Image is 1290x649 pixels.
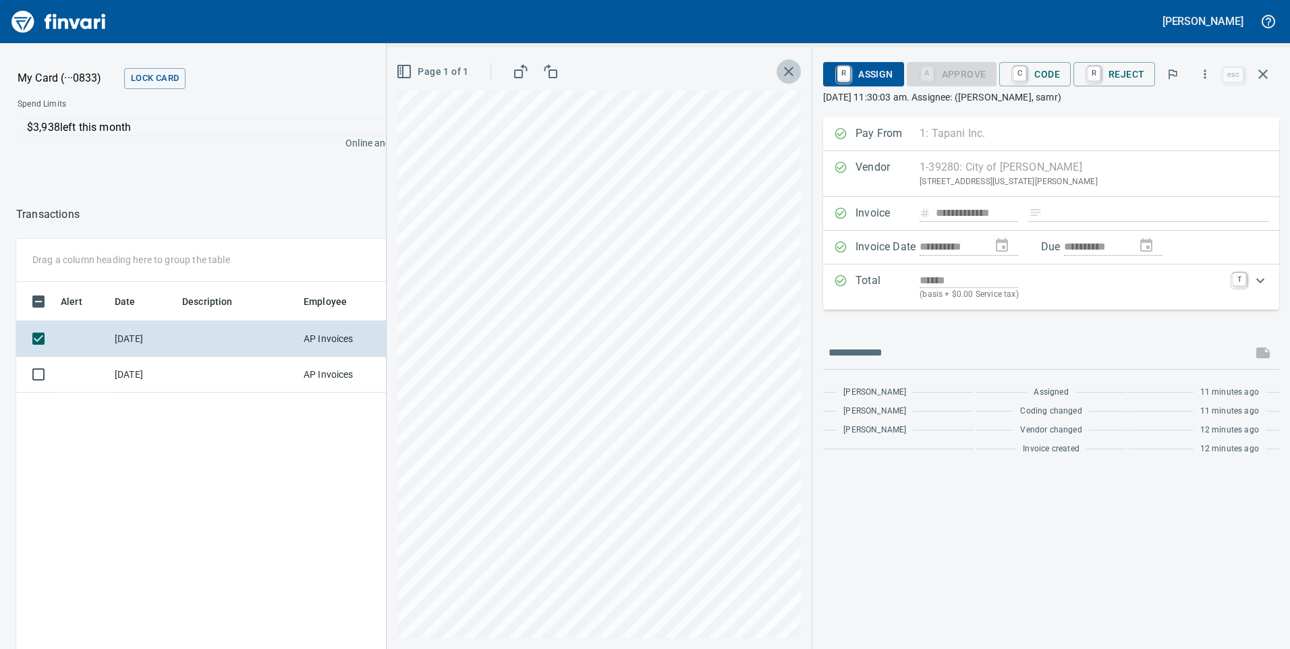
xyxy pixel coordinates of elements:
[1073,62,1155,86] button: RReject
[1013,66,1026,81] a: C
[304,293,347,310] span: Employee
[920,288,1225,302] p: (basis + $0.00 Service tax)
[1158,59,1187,89] button: Flag
[18,70,119,86] p: My Card (···0833)
[1200,424,1259,437] span: 12 minutes ago
[823,62,903,86] button: RAssign
[182,293,250,310] span: Description
[1034,386,1068,399] span: Assigned
[1247,337,1279,369] span: This records your message into the invoice and notifies anyone mentioned
[16,206,80,223] nav: breadcrumb
[907,67,997,79] div: Coding Required
[856,273,920,302] p: Total
[32,253,230,266] p: Drag a column heading here to group the table
[109,357,177,393] td: [DATE]
[298,357,399,393] td: AP Invoices
[1020,405,1082,418] span: Coding changed
[27,119,450,136] p: $3,938 left this month
[131,71,179,86] span: Lock Card
[1190,59,1220,89] button: More
[8,5,109,38] img: Finvari
[16,206,80,223] p: Transactions
[834,63,893,86] span: Assign
[1023,443,1079,456] span: Invoice created
[1200,443,1259,456] span: 12 minutes ago
[843,424,906,437] span: [PERSON_NAME]
[1084,63,1144,86] span: Reject
[1200,405,1259,418] span: 11 minutes ago
[109,321,177,357] td: [DATE]
[182,293,233,310] span: Description
[7,136,459,150] p: Online and foreign allowed
[115,293,136,310] span: Date
[1020,424,1082,437] span: Vendor changed
[304,293,364,310] span: Employee
[1233,273,1246,286] a: T
[393,59,474,84] button: Page 1 of 1
[1223,67,1243,82] a: esc
[823,264,1279,310] div: Expand
[124,68,186,89] button: Lock Card
[1088,66,1100,81] a: R
[1010,63,1060,86] span: Code
[18,98,261,111] span: Spend Limits
[823,90,1279,104] p: [DATE] 11:30:03 am. Assignee: ([PERSON_NAME], samr)
[1220,58,1279,90] span: Close invoice
[115,293,153,310] span: Date
[999,62,1071,86] button: CCode
[843,405,906,418] span: [PERSON_NAME]
[61,293,100,310] span: Alert
[843,386,906,399] span: [PERSON_NAME]
[298,321,399,357] td: AP Invoices
[399,63,468,80] span: Page 1 of 1
[1200,386,1259,399] span: 11 minutes ago
[1159,11,1247,32] button: [PERSON_NAME]
[837,66,850,81] a: R
[1162,14,1243,28] h5: [PERSON_NAME]
[61,293,82,310] span: Alert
